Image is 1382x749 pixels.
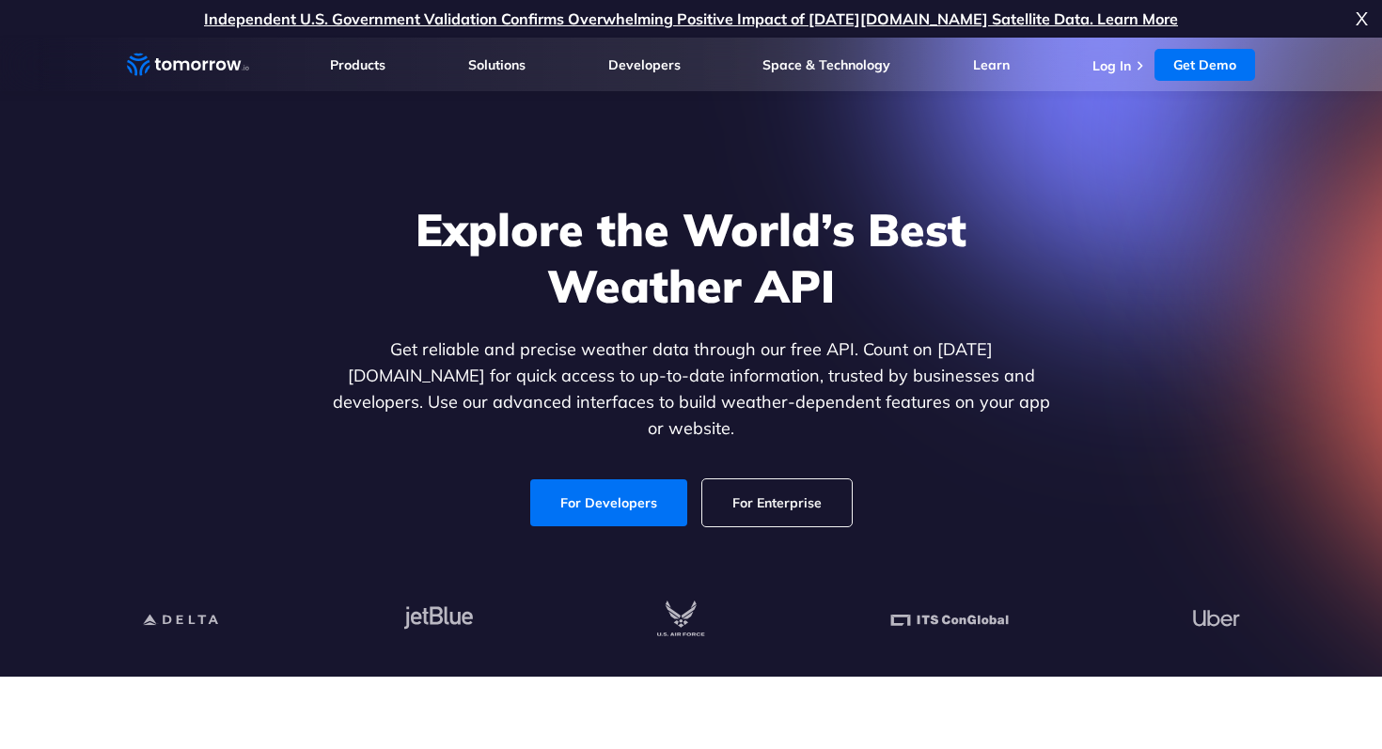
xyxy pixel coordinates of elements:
a: Home link [127,51,249,79]
a: Space & Technology [762,56,890,73]
a: Products [330,56,385,73]
p: Get reliable and precise weather data through our free API. Count on [DATE][DOMAIN_NAME] for quic... [328,336,1054,442]
a: Get Demo [1154,49,1255,81]
a: For Enterprise [702,479,852,526]
h1: Explore the World’s Best Weather API [328,201,1054,314]
a: Log In [1092,57,1131,74]
a: Independent U.S. Government Validation Confirms Overwhelming Positive Impact of [DATE][DOMAIN_NAM... [204,9,1178,28]
a: Developers [608,56,681,73]
a: Learn [973,56,1010,73]
a: For Developers [530,479,687,526]
a: Solutions [468,56,526,73]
